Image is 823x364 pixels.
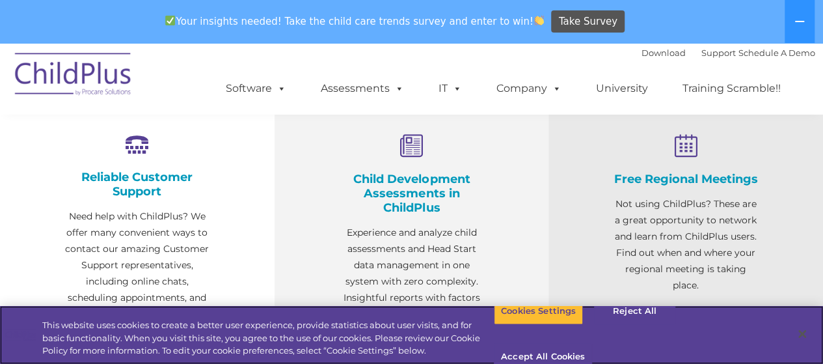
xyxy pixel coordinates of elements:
h4: Child Development Assessments in ChildPlus [340,172,484,215]
div: This website uses cookies to create a better user experience, provide statistics about user visit... [42,319,494,357]
span: Take Survey [559,10,617,33]
a: Training Scramble!! [669,76,794,102]
button: Cookies Settings [494,298,583,325]
span: Phone number [181,139,236,149]
h4: Free Regional Meetings [614,172,758,186]
p: Need help with ChildPlus? We offer many convenient ways to contact our amazing Customer Support r... [65,208,209,322]
button: Close [788,320,816,348]
span: Last name [181,86,221,96]
a: University [583,76,661,102]
p: Experience and analyze child assessments and Head Start data management in one system with zero c... [340,225,484,322]
img: ✅ [165,16,175,25]
font: | [641,48,815,58]
img: ChildPlus by Procare Solutions [8,44,139,109]
a: Assessments [308,76,417,102]
a: Schedule A Demo [738,48,815,58]
a: Company [483,76,574,102]
span: Your insights needed! Take the child care trends survey and enter to win! [160,8,550,34]
p: Not using ChildPlus? These are a great opportunity to network and learn from ChildPlus users. Fin... [614,196,758,294]
h4: Reliable Customer Support [65,170,209,199]
a: Take Survey [551,10,625,33]
a: Support [701,48,736,58]
img: 👏 [534,16,544,25]
a: Software [213,76,299,102]
a: IT [425,76,475,102]
a: Download [641,48,686,58]
button: Reject All [594,298,675,325]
